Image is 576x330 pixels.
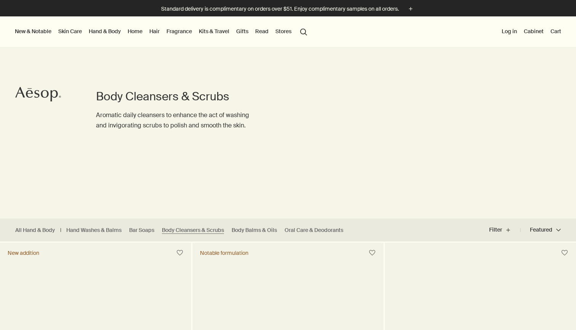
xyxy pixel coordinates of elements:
nav: supplementary [500,16,563,47]
button: Save to cabinet [558,246,571,260]
svg: Aesop [15,87,61,102]
a: Bar Soaps [129,227,154,234]
a: All Hand & Body [15,227,55,234]
h1: Body Cleansers & Scrubs [96,89,258,104]
div: New addition [8,250,39,256]
p: Aromatic daily cleansers to enhance the act of washing and invigorating scrubs to polish and smoo... [96,110,258,130]
a: Fragrance [165,26,194,36]
a: Kits & Travel [197,26,231,36]
button: Filter [489,221,520,239]
a: Gifts [235,26,250,36]
a: Home [126,26,144,36]
a: Hair [148,26,161,36]
a: Hand Washes & Balms [66,227,122,234]
a: Read [254,26,270,36]
button: Log in [500,26,518,36]
a: Body Balms & Oils [232,227,277,234]
nav: primary [13,16,310,47]
button: New & Notable [13,26,53,36]
button: Open search [297,24,310,39]
a: Aesop [13,85,63,106]
a: Hand & Body [87,26,122,36]
a: Cabinet [522,26,545,36]
button: Featured [520,221,561,239]
a: Body Cleansers & Scrubs [162,227,224,234]
button: Save to cabinet [173,246,187,260]
a: Skin Care [57,26,83,36]
button: Stores [274,26,293,36]
div: Notable formulation [200,250,248,256]
button: Standard delivery is complimentary on orders over $51. Enjoy complimentary samples on all orders. [161,5,415,13]
a: Oral Care & Deodorants [285,227,343,234]
button: Cart [549,26,563,36]
button: Save to cabinet [365,246,379,260]
p: Standard delivery is complimentary on orders over $51. Enjoy complimentary samples on all orders. [161,5,399,13]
